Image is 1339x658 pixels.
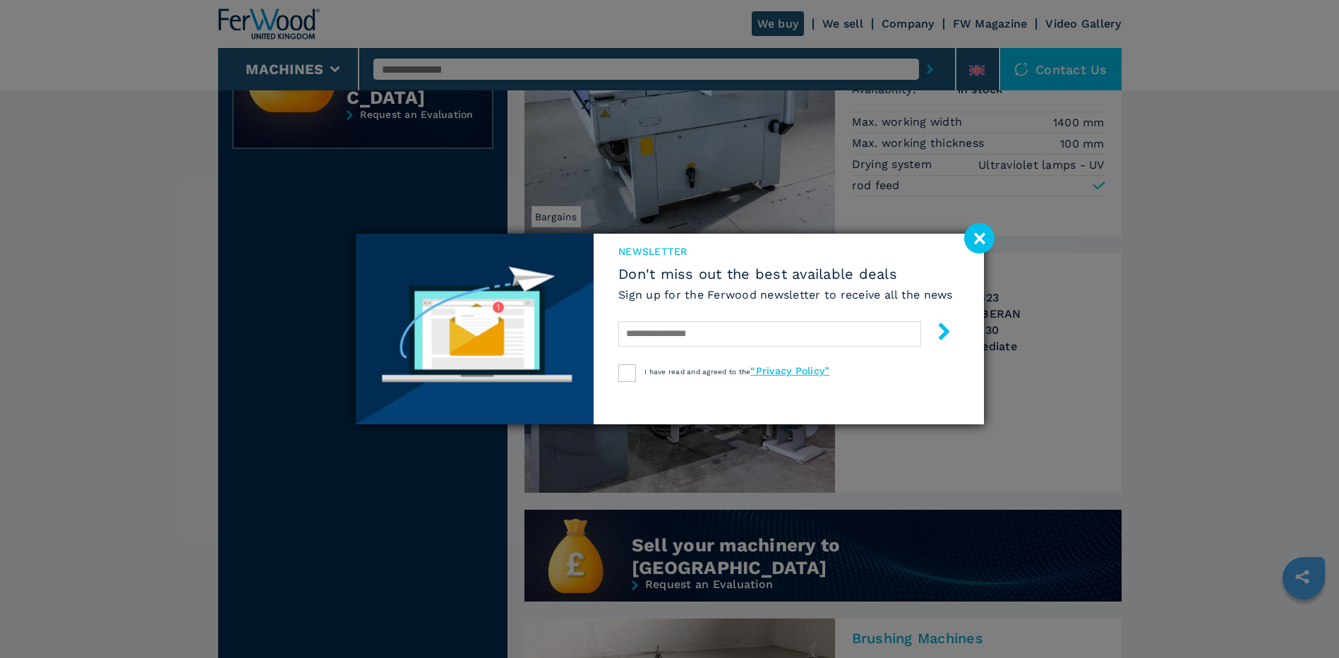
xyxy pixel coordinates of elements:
button: submit-button [921,317,953,350]
span: Don't miss out the best available deals [618,265,953,282]
span: newsletter [618,244,953,258]
h6: Sign up for the Ferwood newsletter to receive all the news [618,287,953,303]
img: Newsletter image [356,234,594,424]
span: I have read and agreed to the [644,368,829,376]
a: “Privacy Policy” [750,365,829,376]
